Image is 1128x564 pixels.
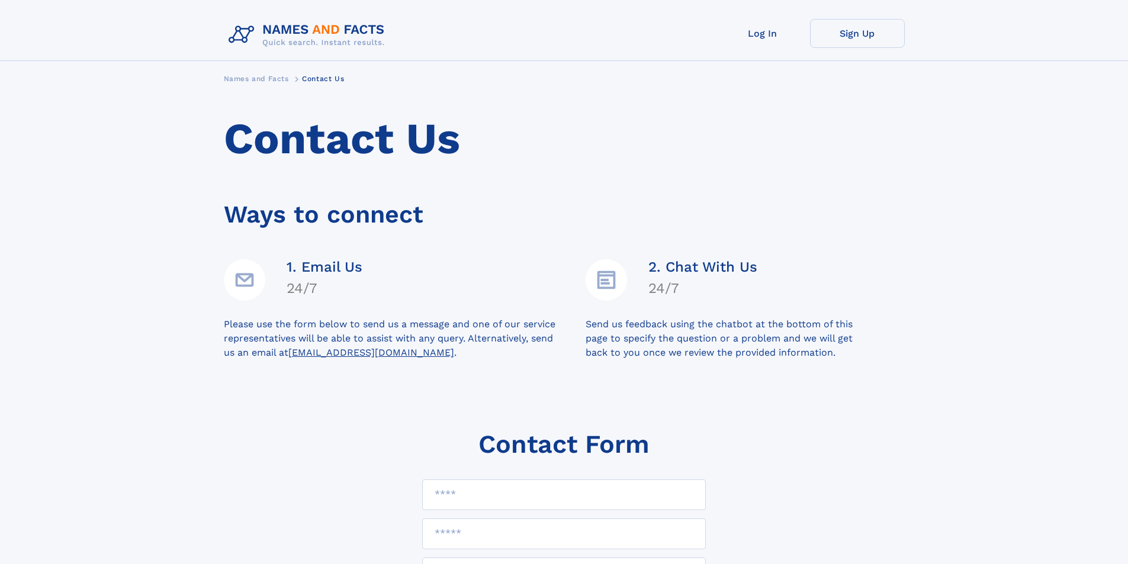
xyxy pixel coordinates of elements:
h4: 24/7 [648,280,757,296]
a: [EMAIL_ADDRESS][DOMAIN_NAME] [288,347,454,358]
a: Names and Facts [224,71,289,86]
a: Sign Up [810,19,905,48]
a: Log In [715,19,810,48]
h4: 24/7 [287,280,362,296]
h4: 2. Chat With Us [648,259,757,275]
h4: 1. Email Us [287,259,362,275]
h1: Contact Us [224,114,905,164]
h1: Contact Form [478,430,650,459]
div: Please use the form below to send us a message and one of our service representatives will be abl... [224,317,586,360]
img: Details Icon [586,259,627,301]
img: Logo Names and Facts [224,19,394,51]
img: Email Address Icon [224,259,265,301]
div: Send us feedback using the chatbot at the bottom of this page to specify the question or a proble... [586,317,905,360]
div: Ways to connect [224,184,905,233]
